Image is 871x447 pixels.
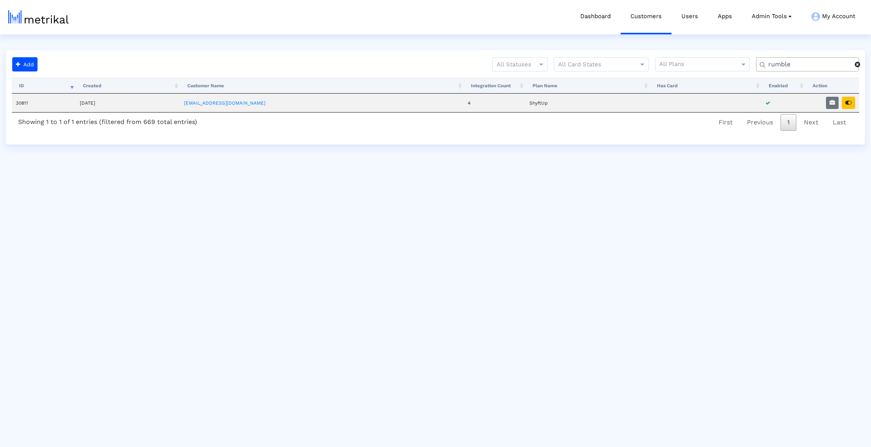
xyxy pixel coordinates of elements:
[525,94,650,112] td: ShyftUp
[12,94,76,112] td: 30811
[762,78,805,94] th: Enabled: activate to sort column ascending
[8,10,69,24] img: metrical-logo-light.png
[76,94,180,112] td: [DATE]
[12,57,38,71] button: Add
[712,114,739,131] a: First
[464,94,525,112] td: 4
[826,114,853,131] a: Last
[797,114,825,131] a: Next
[180,78,464,94] th: Customer Name: activate to sort column ascending
[525,78,650,94] th: Plan Name: activate to sort column ascending
[650,78,762,94] th: Has Card: activate to sort column ascending
[12,113,203,129] div: Showing 1 to 1 of 1 entries (filtered from 669 total entries)
[184,100,265,106] a: [EMAIL_ADDRESS][DOMAIN_NAME]
[558,60,630,70] input: All Card States
[781,114,796,131] a: 1
[805,78,859,94] th: Action
[76,78,180,94] th: Created: activate to sort column ascending
[659,60,741,70] input: All Plans
[464,78,525,94] th: Integration Count: activate to sort column ascending
[12,78,76,94] th: ID: activate to sort column ascending
[740,114,780,131] a: Previous
[811,12,820,21] img: my-account-menu-icon.png
[763,60,855,69] input: Customer Name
